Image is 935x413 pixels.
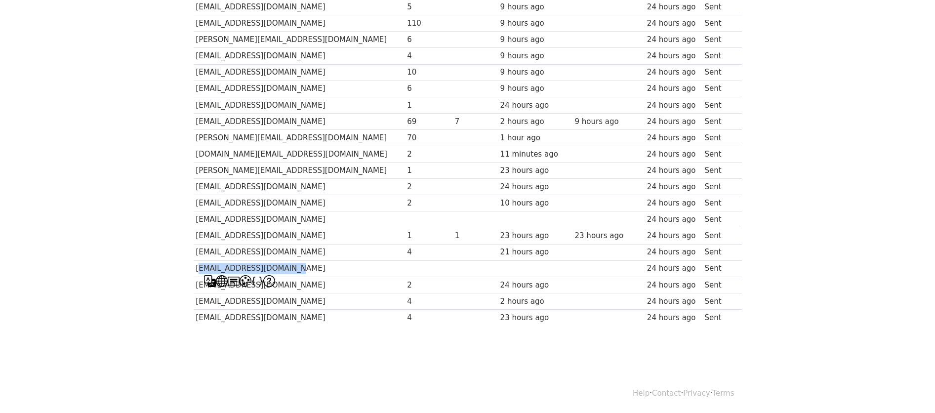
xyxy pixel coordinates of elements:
[407,83,450,94] div: 6
[194,32,405,48] td: [PERSON_NAME][EMAIL_ADDRESS][DOMAIN_NAME]
[500,312,570,324] div: 23 hours ago
[194,228,405,244] td: [EMAIL_ADDRESS][DOMAIN_NAME]
[702,129,736,146] td: Sent
[702,32,736,48] td: Sent
[194,195,405,211] td: [EMAIL_ADDRESS][DOMAIN_NAME]
[500,50,570,62] div: 9 hours ago
[702,309,736,326] td: Sent
[194,15,405,32] td: [EMAIL_ADDRESS][DOMAIN_NAME]
[647,198,700,209] div: 24 hours ago
[702,277,736,293] td: Sent
[633,389,650,398] a: Help
[702,244,736,260] td: Sent
[407,149,450,160] div: 2
[194,146,405,163] td: [DOMAIN_NAME][EMAIL_ADDRESS][DOMAIN_NAME]
[647,312,700,324] div: 24 hours ago
[500,100,570,111] div: 24 hours ago
[702,48,736,64] td: Sent
[455,116,495,127] div: 7
[500,67,570,78] div: 9 hours ago
[500,181,570,193] div: 24 hours ago
[407,198,450,209] div: 2
[407,1,450,13] div: 5
[647,1,700,13] div: 24 hours ago
[407,50,450,62] div: 4
[702,211,736,228] td: Sent
[407,181,450,193] div: 2
[647,34,700,45] div: 24 hours ago
[702,195,736,211] td: Sent
[647,181,700,193] div: 24 hours ago
[194,260,405,277] td: [EMAIL_ADDRESS][DOMAIN_NAME]
[407,312,450,324] div: 4
[500,247,570,258] div: 21 hours ago
[407,132,450,144] div: 70
[683,389,710,398] a: Privacy
[407,280,450,291] div: 2
[194,293,405,309] td: [EMAIL_ADDRESS][DOMAIN_NAME]
[194,277,405,293] td: [EMAIL_ADDRESS][DOMAIN_NAME]
[702,15,736,32] td: Sent
[500,116,570,127] div: 2 hours ago
[407,18,450,29] div: 110
[647,67,700,78] div: 24 hours ago
[500,34,570,45] div: 9 hours ago
[455,230,495,242] div: 1
[194,129,405,146] td: [PERSON_NAME][EMAIL_ADDRESS][DOMAIN_NAME]
[886,366,935,413] iframe: Chat Widget
[702,293,736,309] td: Sent
[194,309,405,326] td: [EMAIL_ADDRESS][DOMAIN_NAME]
[500,1,570,13] div: 9 hours ago
[647,132,700,144] div: 24 hours ago
[407,247,450,258] div: 4
[194,64,405,81] td: [EMAIL_ADDRESS][DOMAIN_NAME]
[407,100,450,111] div: 1
[407,296,450,307] div: 4
[702,179,736,195] td: Sent
[647,149,700,160] div: 24 hours ago
[407,67,450,78] div: 10
[500,280,570,291] div: 24 hours ago
[647,247,700,258] div: 24 hours ago
[647,83,700,94] div: 24 hours ago
[647,165,700,176] div: 24 hours ago
[407,165,450,176] div: 1
[194,244,405,260] td: [EMAIL_ADDRESS][DOMAIN_NAME]
[647,116,700,127] div: 24 hours ago
[194,163,405,179] td: [PERSON_NAME][EMAIL_ADDRESS][DOMAIN_NAME]
[194,211,405,228] td: [EMAIL_ADDRESS][DOMAIN_NAME]
[500,230,570,242] div: 23 hours ago
[702,81,736,97] td: Sent
[647,296,700,307] div: 24 hours ago
[194,113,405,129] td: [EMAIL_ADDRESS][DOMAIN_NAME]
[652,389,681,398] a: Contact
[647,100,700,111] div: 24 hours ago
[407,34,450,45] div: 6
[194,179,405,195] td: [EMAIL_ADDRESS][DOMAIN_NAME]
[702,260,736,277] td: Sent
[702,97,736,113] td: Sent
[647,263,700,274] div: 24 hours ago
[407,230,450,242] div: 1
[575,116,643,127] div: 9 hours ago
[575,230,643,242] div: 23 hours ago
[500,149,570,160] div: 11 minutes ago
[500,198,570,209] div: 10 hours ago
[702,113,736,129] td: Sent
[194,48,405,64] td: [EMAIL_ADDRESS][DOMAIN_NAME]
[702,146,736,163] td: Sent
[500,165,570,176] div: 23 hours ago
[500,18,570,29] div: 9 hours ago
[194,97,405,113] td: [EMAIL_ADDRESS][DOMAIN_NAME]
[500,296,570,307] div: 2 hours ago
[500,83,570,94] div: 9 hours ago
[194,81,405,97] td: [EMAIL_ADDRESS][DOMAIN_NAME]
[647,280,700,291] div: 24 hours ago
[702,163,736,179] td: Sent
[702,228,736,244] td: Sent
[500,132,570,144] div: 1 hour ago
[647,18,700,29] div: 24 hours ago
[647,214,700,225] div: 24 hours ago
[702,64,736,81] td: Sent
